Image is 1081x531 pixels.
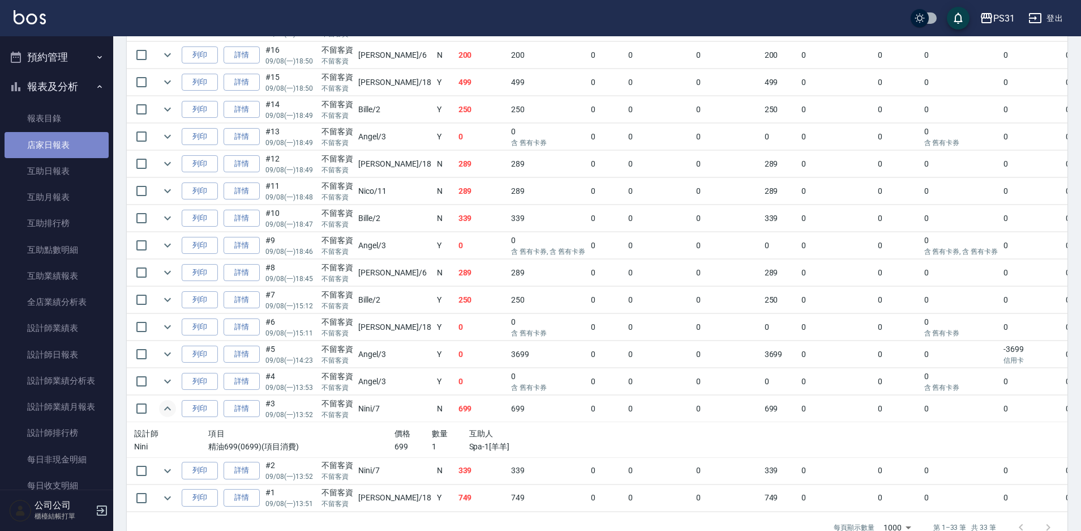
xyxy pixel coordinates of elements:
[5,210,109,236] a: 互助排行榜
[263,124,319,150] td: #13
[224,182,260,200] a: 詳情
[993,11,1015,26] div: PS31
[321,111,353,121] p: 不留客資
[224,128,260,146] a: 詳情
[875,232,921,259] td: 0
[508,260,587,286] td: 289
[511,383,585,393] p: 含 舊有卡券
[456,368,509,395] td: 0
[355,151,434,177] td: [PERSON_NAME] /18
[456,396,509,422] td: 699
[224,264,260,282] a: 詳情
[921,151,1001,177] td: 0
[355,341,434,368] td: Angel /3
[224,291,260,309] a: 詳情
[1003,355,1060,366] p: 信用卡
[456,124,509,150] td: 0
[875,341,921,368] td: 0
[9,499,32,522] img: Person
[508,151,587,177] td: 289
[762,124,799,150] td: 0
[799,96,874,123] td: 0
[159,101,176,118] button: expand row
[321,383,353,393] p: 不留客資
[799,232,874,259] td: 0
[321,207,353,219] div: 不留客資
[265,301,316,311] p: 09/08 (一) 15:12
[263,341,319,368] td: #5
[182,46,218,64] button: 列印
[321,56,353,66] p: 不留客資
[456,42,509,69] td: 200
[14,10,46,24] img: Logo
[875,368,921,395] td: 0
[508,287,587,313] td: 250
[875,205,921,232] td: 0
[321,343,353,355] div: 不留客資
[355,396,434,422] td: Nini /7
[5,158,109,184] a: 互助日報表
[321,126,353,138] div: 不留客資
[321,219,353,230] p: 不留客資
[263,96,319,123] td: #14
[394,429,411,438] span: 價格
[263,232,319,259] td: #9
[799,314,874,341] td: 0
[921,368,1001,395] td: 0
[693,178,762,205] td: 0
[875,151,921,177] td: 0
[693,287,762,313] td: 0
[762,260,799,286] td: 289
[762,232,799,259] td: 0
[265,111,316,121] p: 09/08 (一) 18:49
[924,247,998,257] p: 含 舊有卡券, 含 舊有卡券
[625,341,694,368] td: 0
[456,232,509,259] td: 0
[625,151,694,177] td: 0
[134,429,158,438] span: 設計師
[182,182,218,200] button: 列印
[224,373,260,390] a: 詳情
[625,260,694,286] td: 0
[355,368,434,395] td: Angel /3
[263,42,319,69] td: #16
[875,178,921,205] td: 0
[508,341,587,368] td: 3699
[799,124,874,150] td: 0
[355,42,434,69] td: [PERSON_NAME] /6
[456,314,509,341] td: 0
[159,264,176,281] button: expand row
[588,69,625,96] td: 0
[924,383,998,393] p: 含 舊有卡券
[263,260,319,286] td: #8
[182,74,218,91] button: 列印
[5,263,109,289] a: 互助業績報表
[159,155,176,172] button: expand row
[1001,341,1063,368] td: -3699
[625,314,694,341] td: 0
[762,42,799,69] td: 200
[5,342,109,368] a: 設計師日報表
[456,341,509,368] td: 0
[224,318,260,336] a: 詳情
[434,396,456,422] td: N
[5,43,109,72] button: 預約管理
[1001,96,1063,123] td: 0
[799,42,874,69] td: 0
[693,96,762,123] td: 0
[693,260,762,286] td: 0
[159,373,176,390] button: expand row
[263,287,319,313] td: #7
[1024,8,1067,29] button: 登出
[182,237,218,254] button: 列印
[799,341,874,368] td: 0
[159,346,176,363] button: expand row
[321,153,353,165] div: 不留客資
[625,96,694,123] td: 0
[588,151,625,177] td: 0
[508,205,587,232] td: 339
[1001,69,1063,96] td: 0
[159,400,176,417] button: expand row
[321,44,353,56] div: 不留客資
[321,355,353,366] p: 不留客資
